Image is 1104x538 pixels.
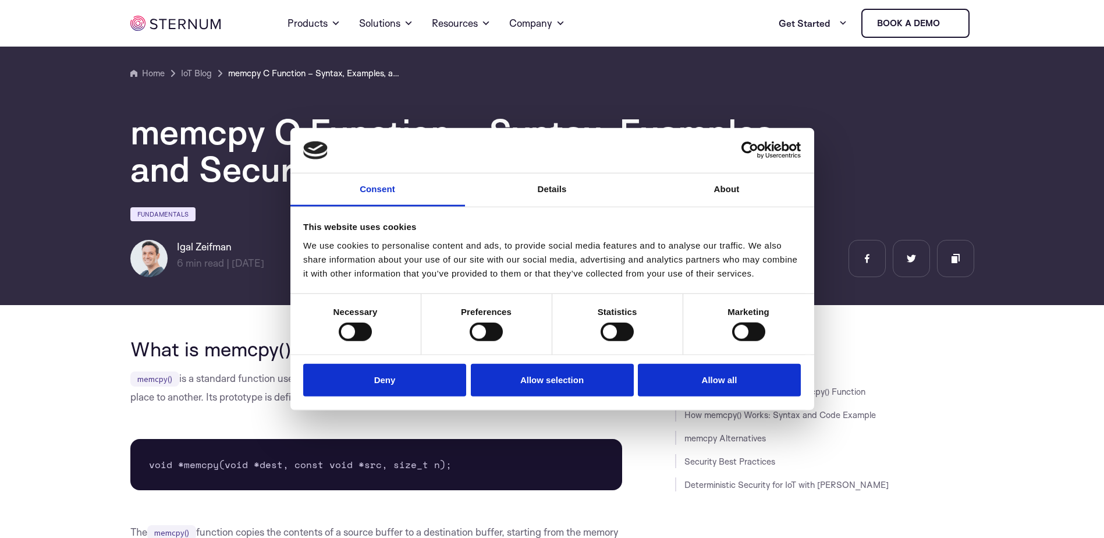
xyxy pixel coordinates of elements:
[130,16,221,31] img: sternum iot
[779,12,847,35] a: Get Started
[177,257,229,269] span: min read |
[130,338,623,360] h2: What is memcpy()
[130,113,829,187] h1: memcpy C Function – Syntax, Examples, and Security Best Practices
[232,257,264,269] span: [DATE]
[228,66,403,80] a: memcpy C Function – Syntax, Examples, and Security Best Practices
[130,369,623,406] p: is a standard function used in the C programming language to copy blocks of memory from one place...
[181,66,212,80] a: IoT Blog
[598,307,637,317] strong: Statistics
[675,338,974,347] h3: JUMP TO SECTION
[684,479,889,490] a: Deterministic Security for IoT with [PERSON_NAME]
[130,371,179,387] code: memcpy()
[303,141,328,160] img: logo
[471,363,634,397] button: Allow selection
[130,439,623,490] pre: void *memcpy(void *dest, const void *src, size_t n);
[432,2,491,44] a: Resources
[945,19,954,28] img: sternum iot
[333,307,378,317] strong: Necessary
[130,240,168,277] img: Igal Zeifman
[727,307,769,317] strong: Marketing
[177,257,183,269] span: 6
[640,174,814,207] a: About
[290,174,465,207] a: Consent
[303,363,466,397] button: Deny
[699,141,801,159] a: Usercentrics Cookiebot - opens in a new window
[861,9,970,38] a: Book a demo
[177,240,264,254] h6: Igal Zeifman
[465,174,640,207] a: Details
[287,2,340,44] a: Products
[684,456,775,467] a: Security Best Practices
[684,409,876,420] a: How memcpy() Works: Syntax and Code Example
[638,363,801,397] button: Allow all
[130,207,196,221] a: Fundamentals
[684,433,766,444] a: memcpy Alternatives
[461,307,512,317] strong: Preferences
[509,2,565,44] a: Company
[130,66,165,80] a: Home
[303,239,801,281] div: We use cookies to personalise content and ads, to provide social media features and to analyse ou...
[303,220,801,234] div: This website uses cookies
[359,2,413,44] a: Solutions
